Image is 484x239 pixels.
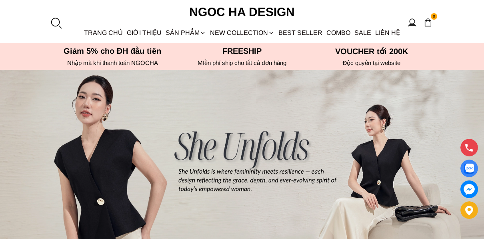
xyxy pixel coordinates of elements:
[309,47,434,56] h5: VOUCHER tới 200K
[180,59,304,67] h6: MIễn phí ship cho tất cả đơn hàng
[222,47,262,55] font: Freeship
[162,2,322,22] a: Ngoc Ha Design
[464,164,474,174] img: Display image
[125,22,164,43] a: GIỚI THIỆU
[208,22,276,43] a: NEW COLLECTION
[67,59,158,66] font: Nhập mã khi thanh toán NGOCHA
[373,22,402,43] a: LIÊN HỆ
[164,22,208,43] div: SẢN PHẨM
[309,59,434,67] h6: Độc quyền tại website
[424,18,432,27] img: img-CART-ICON-ksit0nf1
[64,47,162,55] font: Giảm 5% cho ĐH đầu tiên
[352,22,373,43] a: SALE
[276,22,324,43] a: BEST SELLER
[324,22,352,43] a: Combo
[460,160,478,177] a: Display image
[82,22,125,43] a: TRANG CHỦ
[460,180,478,198] a: messenger
[431,13,437,20] span: 0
